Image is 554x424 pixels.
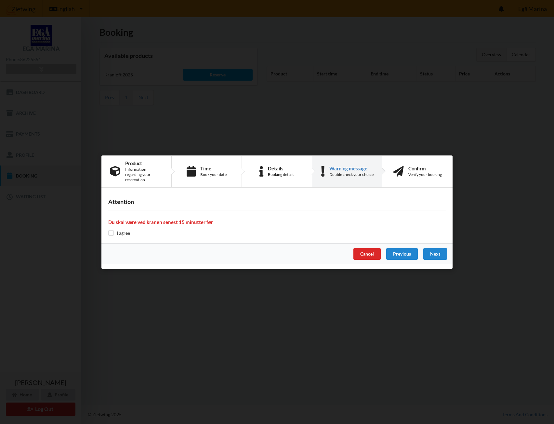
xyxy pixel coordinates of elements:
[408,172,442,177] div: Verify your booking
[125,160,163,166] div: Product
[329,166,374,171] div: Warning message
[268,172,294,177] div: Booking details
[200,172,227,177] div: Book your date
[108,198,446,205] h3: Attention
[200,166,227,171] div: Time
[408,166,442,171] div: Confirm
[268,166,294,171] div: Details
[108,230,130,236] label: I agree
[108,219,446,225] h4: Du skal være ved kranen senest 15 minutter før
[329,172,374,177] div: Double check your choice
[353,248,381,260] div: Cancel
[125,166,163,182] div: Information regarding your reservation
[386,248,418,260] div: Previous
[423,248,447,260] div: Next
